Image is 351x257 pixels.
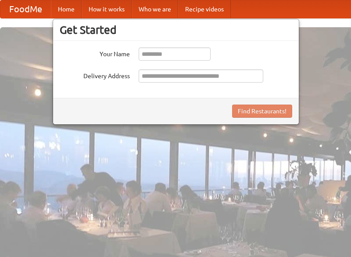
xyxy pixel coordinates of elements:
label: Delivery Address [60,69,130,80]
a: Who we are [132,0,178,18]
a: How it works [82,0,132,18]
h3: Get Started [60,23,292,36]
a: Home [51,0,82,18]
a: Recipe videos [178,0,231,18]
button: Find Restaurants! [232,105,292,118]
label: Your Name [60,47,130,58]
a: FoodMe [0,0,51,18]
